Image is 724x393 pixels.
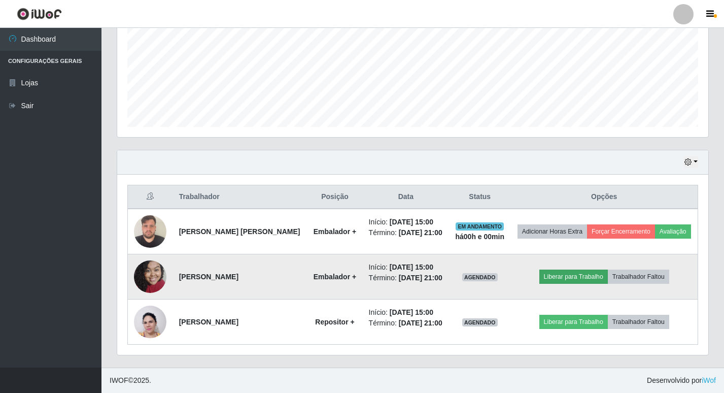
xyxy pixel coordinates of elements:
[399,228,442,237] time: [DATE] 21:00
[539,315,608,329] button: Liberar para Trabalho
[110,375,151,386] span: © 2025 .
[369,273,443,283] li: Término:
[647,375,716,386] span: Desenvolvido por
[462,318,498,326] span: AGENDADO
[314,273,356,281] strong: Embalador +
[363,185,449,209] th: Data
[462,273,498,281] span: AGENDADO
[369,217,443,227] li: Início:
[449,185,510,209] th: Status
[17,8,62,20] img: CoreUI Logo
[587,224,655,239] button: Forçar Encerramento
[608,315,669,329] button: Trabalhador Faltou
[455,233,504,241] strong: há 00 h e 00 min
[608,270,669,284] button: Trabalhador Faltou
[390,218,433,226] time: [DATE] 15:00
[134,255,166,298] img: 1759199488759.jpeg
[134,300,166,344] img: 1733236843122.jpeg
[369,262,443,273] li: Início:
[369,318,443,329] li: Término:
[399,319,442,327] time: [DATE] 21:00
[110,376,128,384] span: IWOF
[173,185,307,209] th: Trabalhador
[510,185,698,209] th: Opções
[390,308,433,316] time: [DATE] 15:00
[369,227,443,238] li: Término:
[456,222,504,231] span: EM ANDAMENTO
[179,227,300,236] strong: [PERSON_NAME] [PERSON_NAME]
[399,274,442,282] time: [DATE] 21:00
[134,210,166,253] img: 1733931540736.jpeg
[314,227,356,236] strong: Embalador +
[179,273,238,281] strong: [PERSON_NAME]
[390,263,433,271] time: [DATE] 15:00
[315,318,354,326] strong: Repositor +
[369,307,443,318] li: Início:
[655,224,691,239] button: Avaliação
[179,318,238,326] strong: [PERSON_NAME]
[702,376,716,384] a: iWof
[518,224,587,239] button: Adicionar Horas Extra
[307,185,362,209] th: Posição
[539,270,608,284] button: Liberar para Trabalho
